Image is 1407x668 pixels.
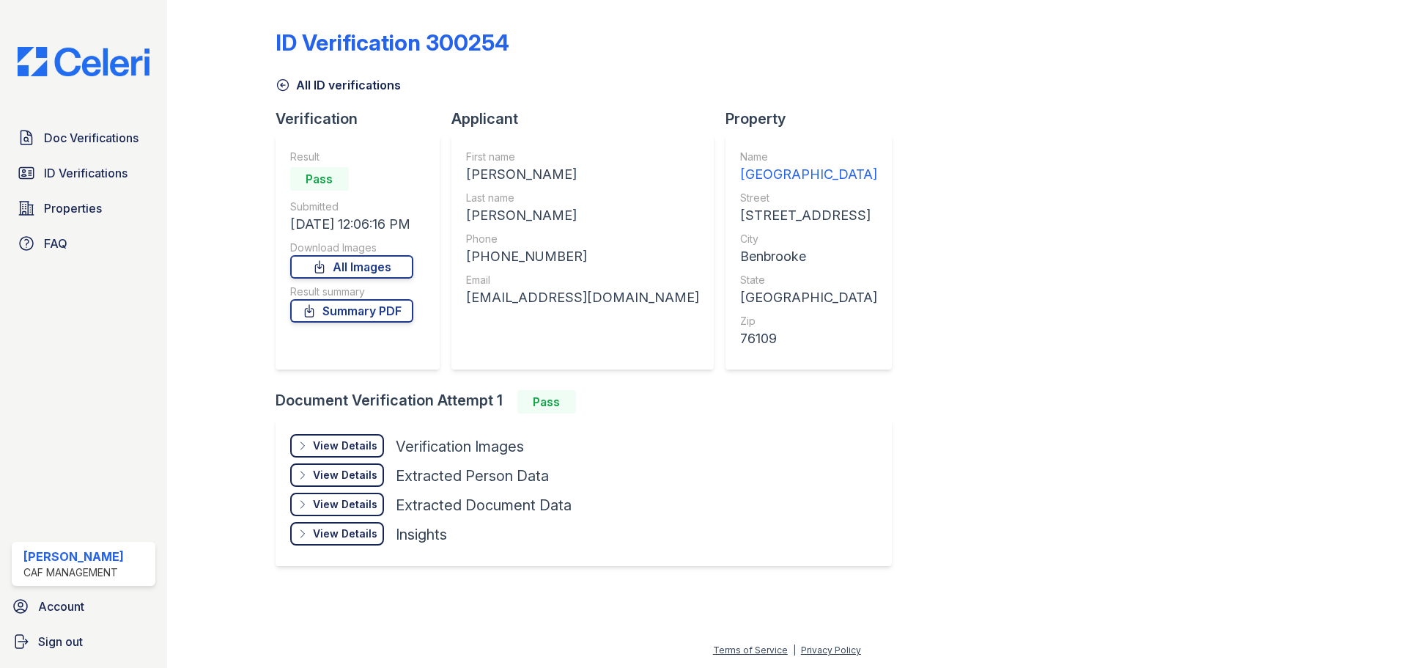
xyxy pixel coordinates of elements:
div: [GEOGRAPHIC_DATA] [740,287,877,308]
span: ID Verifications [44,164,128,182]
span: Properties [44,199,102,217]
span: Account [38,598,84,615]
div: Zip [740,314,877,329]
div: Pass [290,167,349,191]
div: [PERSON_NAME] [466,164,699,185]
div: Result [290,150,413,164]
div: State [740,273,877,287]
a: ID Verifications [12,158,155,188]
a: Account [6,592,161,621]
div: Pass [517,390,576,414]
a: Summary PDF [290,299,413,323]
img: CE_Logo_Blue-a8612792a0a2168367f1c8372b55b34899dd931a85d93a1a3d3e32e68fde9ad4.png [6,47,161,76]
div: Phone [466,232,699,246]
div: [DATE] 12:06:16 PM [290,214,413,235]
div: Email [466,273,699,287]
div: [PHONE_NUMBER] [466,246,699,267]
div: View Details [313,468,377,482]
div: Verification [276,109,451,129]
div: [PERSON_NAME] [23,548,124,565]
div: Download Images [290,241,413,255]
div: Name [740,150,877,164]
div: Last name [466,191,699,205]
span: Doc Verifications [44,129,139,147]
div: Property [725,109,904,129]
div: Document Verification Attempt 1 [276,390,904,414]
a: All Images [290,255,413,279]
div: Benbrooke [740,246,877,267]
a: Name [GEOGRAPHIC_DATA] [740,150,877,185]
a: All ID verifications [276,76,401,94]
div: Extracted Person Data [396,466,549,486]
a: Sign out [6,627,161,656]
div: [STREET_ADDRESS] [740,205,877,226]
a: FAQ [12,229,155,258]
a: Privacy Policy [801,645,861,656]
div: Insights [396,524,447,545]
div: ID Verification 300254 [276,29,509,56]
div: [EMAIL_ADDRESS][DOMAIN_NAME] [466,287,699,308]
div: Extracted Document Data [396,495,572,515]
div: Street [740,191,877,205]
div: 76109 [740,329,877,349]
div: Verification Images [396,436,524,457]
div: View Details [313,526,377,541]
div: Applicant [451,109,725,129]
div: Result summary [290,285,413,299]
div: [GEOGRAPHIC_DATA] [740,164,877,185]
div: First name [466,150,699,164]
a: Terms of Service [713,645,788,656]
div: View Details [313,438,377,453]
a: Doc Verifications [12,123,155,153]
span: Sign out [38,633,83,650]
a: Properties [12,194,155,223]
div: | [793,645,796,656]
span: FAQ [44,235,67,252]
div: View Details [313,497,377,512]
div: CAF Management [23,565,124,580]
div: City [740,232,877,246]
div: Submitted [290,199,413,214]
div: [PERSON_NAME] [466,205,699,226]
